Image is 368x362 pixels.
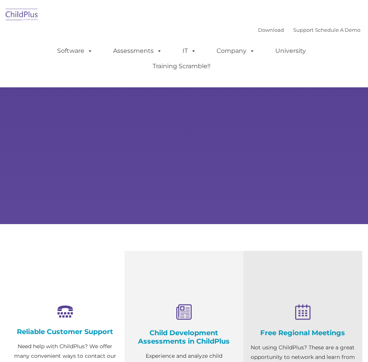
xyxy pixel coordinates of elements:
[130,329,238,346] h4: Child Development Assessments in ChildPlus
[268,43,314,59] a: University
[145,59,218,74] a: Training Scramble!!
[175,43,204,59] a: IT
[249,329,356,337] h4: Free Regional Meetings
[315,27,360,33] a: Schedule A Demo
[209,43,263,59] a: Company
[258,27,360,33] font: |
[11,328,119,336] h4: Reliable Customer Support
[49,43,100,59] a: Software
[105,43,170,59] a: Assessments
[293,27,314,33] a: Support
[258,27,284,33] a: Download
[4,6,40,24] img: ChildPlus by Procare Solutions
